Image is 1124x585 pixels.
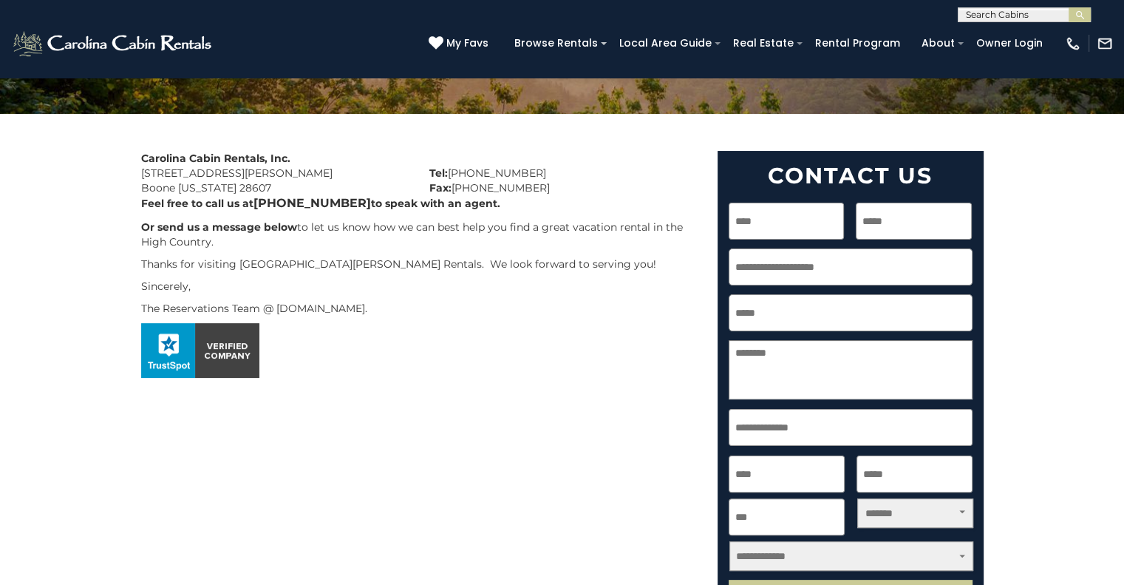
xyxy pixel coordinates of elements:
img: White-1-2.png [11,29,216,58]
span: My Favs [446,35,488,51]
b: Or send us a message below [141,220,297,234]
p: Sincerely, [141,279,695,294]
b: to speak with an agent. [371,197,500,210]
div: [PHONE_NUMBER] [PHONE_NUMBER] [418,151,706,195]
strong: Tel: [429,166,448,180]
p: to let us know how we can best help you find a great vacation rental in the High Country. [141,220,695,249]
h2: Contact Us [729,162,973,189]
div: [STREET_ADDRESS][PERSON_NAME] Boone [US_STATE] 28607 [130,151,418,195]
p: Thanks for visiting [GEOGRAPHIC_DATA][PERSON_NAME] Rentals. We look forward to serving you! [141,257,695,271]
b: Feel free to call us at [141,197,253,210]
a: My Favs [429,35,492,52]
a: Rental Program [808,32,907,55]
strong: Carolina Cabin Rentals, Inc. [141,152,290,165]
img: seal_horizontal.png [141,323,259,378]
img: phone-regular-white.png [1065,35,1081,52]
img: mail-regular-white.png [1097,35,1113,52]
b: [PHONE_NUMBER] [253,196,371,210]
a: Real Estate [726,32,801,55]
a: About [914,32,962,55]
p: The Reservations Team @ [DOMAIN_NAME]. [141,301,695,316]
strong: Fax: [429,181,452,195]
a: Local Area Guide [612,32,719,55]
a: Browse Rentals [507,32,605,55]
a: Owner Login [969,32,1050,55]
